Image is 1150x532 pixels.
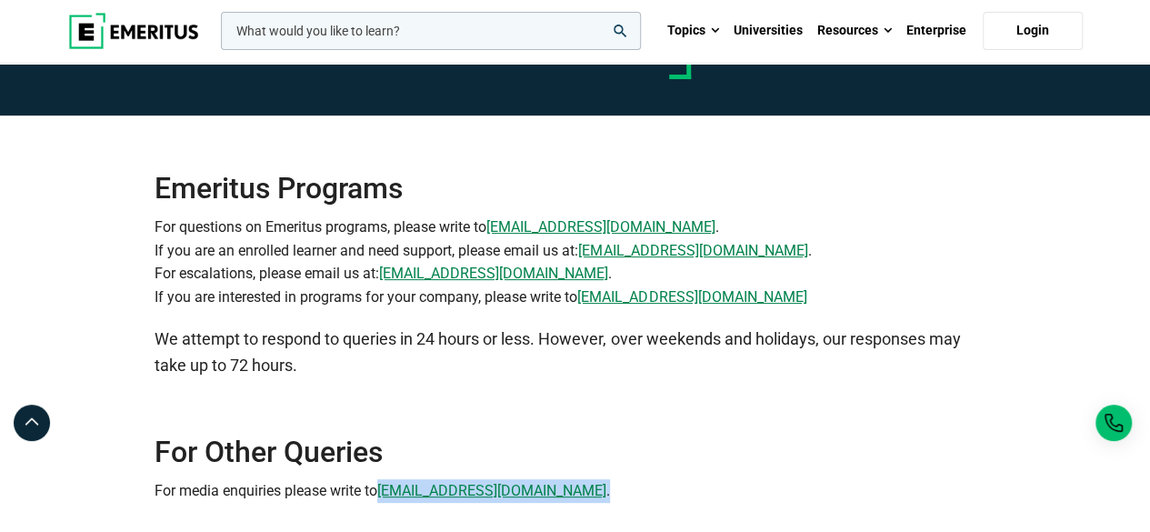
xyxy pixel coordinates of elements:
h2: Emeritus Programs [155,115,995,206]
a: [EMAIL_ADDRESS][DOMAIN_NAME] [379,262,608,286]
h2: For Other Queries [155,434,995,470]
p: For media enquiries please write to . [155,479,995,503]
input: woocommerce-product-search-field-0 [221,12,641,50]
p: For questions on Emeritus programs, please write to . If you are an enrolled learner and need sup... [155,216,995,308]
a: [EMAIL_ADDRESS][DOMAIN_NAME] [486,216,715,239]
p: We attempt to respond to queries in 24 hours or less. However, over weekends and holidays, our re... [155,326,995,379]
a: [EMAIL_ADDRESS][DOMAIN_NAME] [577,286,806,309]
a: [EMAIL_ADDRESS][DOMAIN_NAME] [578,239,807,263]
a: [EMAIL_ADDRESS][DOMAIN_NAME] [377,479,606,503]
a: Login [983,12,1083,50]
